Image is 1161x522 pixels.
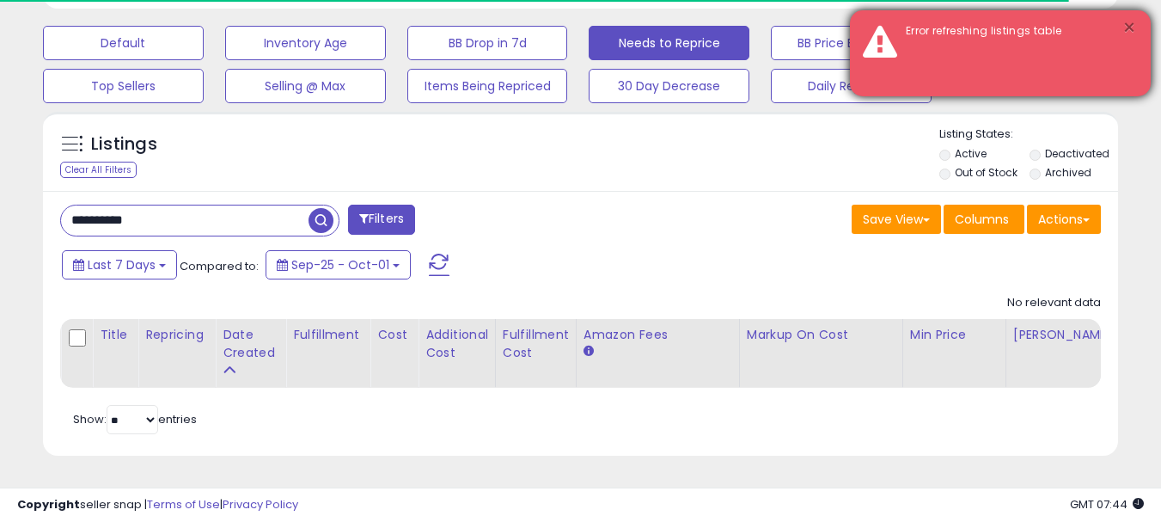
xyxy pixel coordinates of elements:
div: Repricing [145,326,208,344]
div: [PERSON_NAME] [1013,326,1115,344]
strong: Copyright [17,496,80,513]
span: Compared to: [180,258,259,274]
h5: Listings [91,132,157,157]
div: Min Price [910,326,999,344]
span: Sep-25 - Oct-01 [291,256,389,273]
div: Fulfillment Cost [503,326,569,362]
div: seller snap | | [17,497,298,513]
button: BB Drop in 7d [407,26,568,60]
div: Title [100,326,131,344]
button: Sep-25 - Oct-01 [266,250,411,279]
button: Items Being Repriced [407,69,568,103]
div: Domain: [DOMAIN_NAME] [45,45,189,58]
img: logo_orange.svg [27,28,41,41]
div: Date Created [223,326,278,362]
div: Amazon Fees [584,326,732,344]
button: 30 Day Decrease [589,69,749,103]
button: Filters [348,205,415,235]
div: Cost [377,326,411,344]
button: Needs to Reprice [589,26,749,60]
span: 2025-10-9 07:44 GMT [1070,496,1144,513]
div: Fulfillment [293,326,363,344]
span: Last 7 Days [88,256,156,273]
button: BB Price Below Min [771,26,932,60]
button: Top Sellers [43,69,204,103]
img: tab_domain_overview_orange.svg [46,100,60,114]
button: Selling @ Max [225,69,386,103]
a: Privacy Policy [223,496,298,513]
th: The percentage added to the cost of goods (COGS) that forms the calculator for Min & Max prices. [739,319,902,388]
small: Amazon Fees. [584,344,594,359]
span: Columns [955,211,1009,228]
div: Error refreshing listings table [893,23,1138,40]
button: Columns [944,205,1024,234]
button: Save View [852,205,941,234]
div: No relevant data [1007,295,1101,311]
span: Show: entries [73,411,197,427]
label: Out of Stock [955,165,1017,180]
img: website_grey.svg [27,45,41,58]
label: Active [955,146,987,161]
img: tab_keywords_by_traffic_grey.svg [171,100,185,114]
p: Listing States: [939,126,1118,143]
button: × [1122,17,1136,39]
button: Default [43,26,204,60]
label: Archived [1045,165,1091,180]
div: v 4.0.25 [48,28,84,41]
div: Additional Cost [425,326,488,362]
div: Markup on Cost [747,326,895,344]
a: Terms of Use [147,496,220,513]
label: Deactivated [1045,146,1109,161]
button: Last 7 Days [62,250,177,279]
button: Actions [1027,205,1101,234]
button: Inventory Age [225,26,386,60]
button: Daily Repricing [771,69,932,103]
div: Clear All Filters [60,162,137,178]
div: Domain Overview [65,101,154,113]
div: Keywords by Traffic [190,101,290,113]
